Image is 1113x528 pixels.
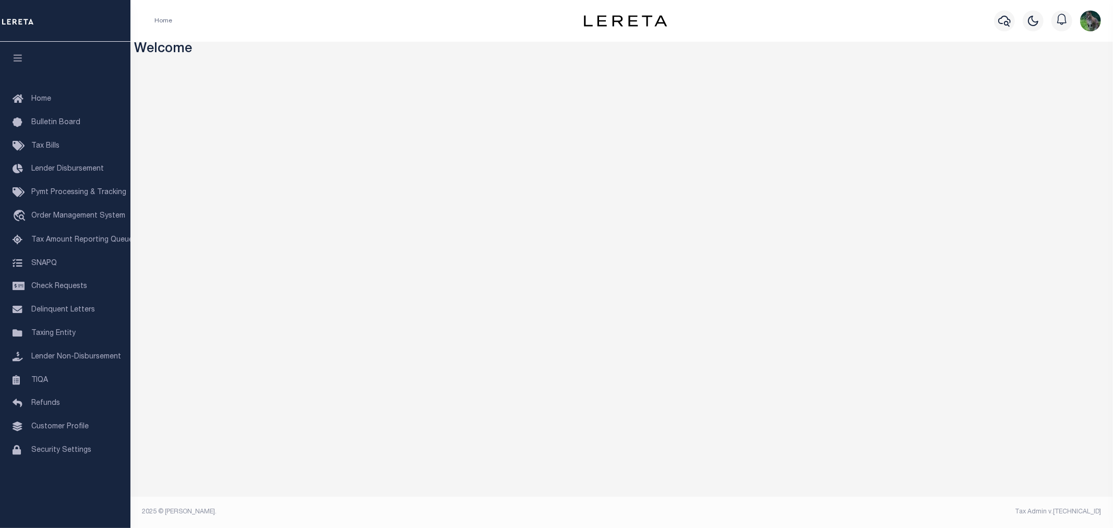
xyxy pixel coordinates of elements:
[135,507,622,517] div: 2025 © [PERSON_NAME].
[31,212,125,220] span: Order Management System
[31,423,89,430] span: Customer Profile
[13,210,29,223] i: travel_explore
[31,189,126,196] span: Pymt Processing & Tracking
[31,330,76,337] span: Taxing Entity
[135,42,1109,58] h3: Welcome
[31,236,133,244] span: Tax Amount Reporting Queue
[31,142,59,150] span: Tax Bills
[31,353,121,361] span: Lender Non-Disbursement
[584,15,667,27] img: logo-dark.svg
[154,16,172,26] li: Home
[31,165,104,173] span: Lender Disbursement
[31,306,95,314] span: Delinquent Letters
[31,95,51,103] span: Home
[31,376,48,383] span: TIQA
[630,507,1102,517] div: Tax Admin v.[TECHNICAL_ID]
[31,447,91,454] span: Security Settings
[31,283,87,290] span: Check Requests
[31,259,57,267] span: SNAPQ
[31,119,80,126] span: Bulletin Board
[31,400,60,407] span: Refunds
